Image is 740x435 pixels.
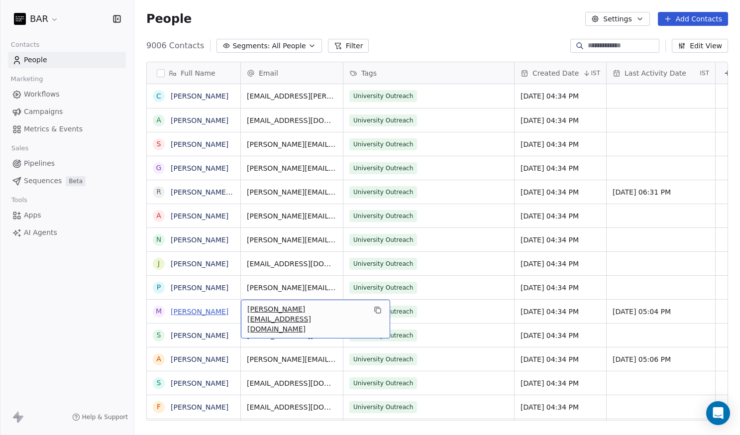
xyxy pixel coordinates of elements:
[247,163,337,173] span: [PERSON_NAME][EMAIL_ADDRESS][DOMAIN_NAME]
[521,91,600,101] span: [DATE] 04:34 PM
[157,282,161,293] div: P
[328,39,369,53] button: Filter
[156,91,161,102] div: C
[521,163,600,173] span: [DATE] 04:34 PM
[156,163,162,173] div: G
[521,187,600,197] span: [DATE] 04:34 PM
[521,330,600,340] span: [DATE] 04:34 PM
[241,62,343,84] div: Email
[700,69,709,77] span: IST
[157,402,161,412] div: F
[613,354,709,364] span: [DATE] 05:06 PM
[521,211,600,221] span: [DATE] 04:34 PM
[591,69,600,77] span: IST
[672,39,728,53] button: Edit View
[6,37,44,52] span: Contacts
[24,210,41,220] span: Apps
[247,259,337,269] span: [EMAIL_ADDRESS][DOMAIN_NAME]
[521,259,600,269] span: [DATE] 04:34 PM
[361,68,377,78] span: Tags
[24,107,63,117] span: Campaigns
[349,210,417,222] span: University Outreach
[171,355,228,363] a: [PERSON_NAME]
[625,68,686,78] span: Last Activity Date
[521,235,600,245] span: [DATE] 04:34 PM
[349,353,417,365] span: University Outreach
[349,90,417,102] span: University Outreach
[8,104,126,120] a: Campaigns
[7,193,31,208] span: Tools
[171,164,228,172] a: [PERSON_NAME]
[156,306,162,317] div: M
[585,12,649,26] button: Settings
[24,55,47,65] span: People
[171,284,228,292] a: [PERSON_NAME]
[532,68,579,78] span: Created Date
[146,40,204,52] span: 9006 Contacts
[259,68,278,78] span: Email
[7,141,33,156] span: Sales
[349,401,417,413] span: University Outreach
[8,121,126,137] a: Metrics & Events
[66,176,86,186] span: Beta
[613,187,709,197] span: [DATE] 06:31 PM
[147,84,241,421] div: grid
[247,378,337,388] span: [EMAIL_ADDRESS][DOMAIN_NAME]
[157,139,161,149] div: S
[706,401,730,425] div: Open Intercom Messenger
[24,227,57,238] span: AI Agents
[272,41,306,51] span: All People
[171,260,228,268] a: [PERSON_NAME]
[8,86,126,103] a: Workflows
[521,378,600,388] span: [DATE] 04:34 PM
[613,307,709,317] span: [DATE] 05:04 PM
[157,378,161,388] div: S
[247,304,366,334] span: [PERSON_NAME][EMAIL_ADDRESS][DOMAIN_NAME]
[343,62,514,84] div: Tags
[8,155,126,172] a: Pipelines
[181,68,215,78] span: Full Name
[8,52,126,68] a: People
[521,402,600,412] span: [DATE] 04:34 PM
[156,187,161,197] div: R
[171,116,228,124] a: [PERSON_NAME]
[24,158,55,169] span: Pipelines
[607,62,715,84] div: Last Activity DateIST
[24,124,83,134] span: Metrics & Events
[247,354,337,364] span: [PERSON_NAME][EMAIL_ADDRESS][PERSON_NAME][DOMAIN_NAME]
[349,162,417,174] span: University Outreach
[349,114,417,126] span: University Outreach
[156,234,161,245] div: N
[171,331,228,339] a: [PERSON_NAME]
[171,140,228,148] a: [PERSON_NAME]
[171,403,228,411] a: [PERSON_NAME]
[247,115,337,125] span: [EMAIL_ADDRESS][DOMAIN_NAME]
[247,211,337,221] span: [PERSON_NAME][EMAIL_ADDRESS][DOMAIN_NAME]
[247,139,337,149] span: [PERSON_NAME][EMAIL_ADDRESS][DOMAIN_NAME]
[156,115,161,125] div: A
[349,186,417,198] span: University Outreach
[521,354,600,364] span: [DATE] 04:34 PM
[6,72,47,87] span: Marketing
[521,139,600,149] span: [DATE] 04:34 PM
[171,379,228,387] a: [PERSON_NAME]
[8,224,126,241] a: AI Agents
[349,138,417,150] span: University Outreach
[171,308,228,316] a: [PERSON_NAME]
[156,211,161,221] div: A
[8,207,126,223] a: Apps
[247,402,337,412] span: [EMAIL_ADDRESS][DOMAIN_NAME]
[72,413,128,421] a: Help & Support
[14,13,26,25] img: bar1.webp
[247,91,337,101] span: [EMAIL_ADDRESS][PERSON_NAME][DOMAIN_NAME]
[247,235,337,245] span: [PERSON_NAME][EMAIL_ADDRESS][DOMAIN_NAME]
[349,377,417,389] span: University Outreach
[8,173,126,189] a: SequencesBeta
[147,62,240,84] div: Full Name
[247,283,337,293] span: [PERSON_NAME][EMAIL_ADDRESS][DOMAIN_NAME]
[171,212,228,220] a: [PERSON_NAME]
[515,62,606,84] div: Created DateIST
[171,92,228,100] a: [PERSON_NAME]
[232,41,270,51] span: Segments:
[146,11,192,26] span: People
